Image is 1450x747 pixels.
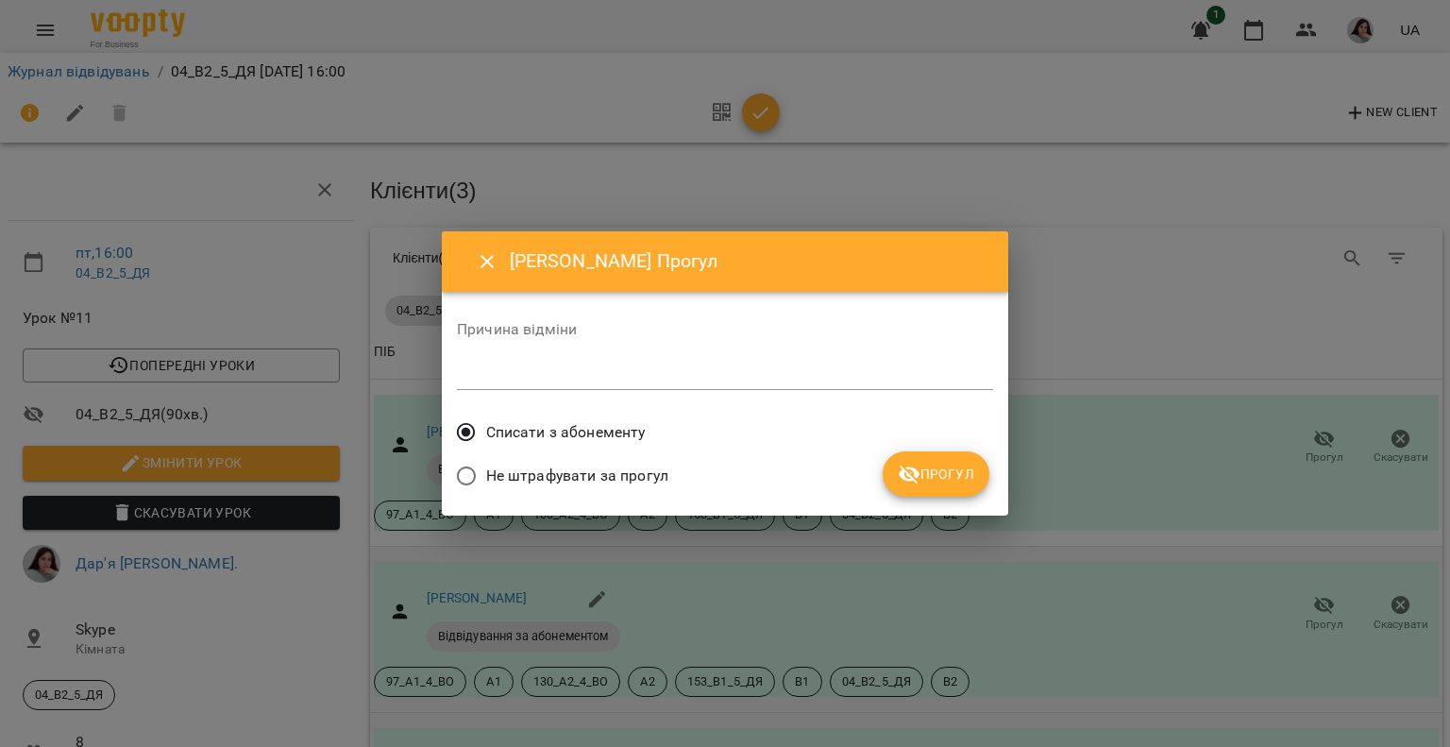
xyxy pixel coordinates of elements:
span: Не штрафувати за прогул [486,465,668,487]
button: Прогул [883,451,989,497]
span: Прогул [898,463,974,485]
label: Причина відміни [457,322,993,337]
h6: [PERSON_NAME] Прогул [510,246,986,276]
span: Списати з абонементу [486,421,646,444]
button: Close [464,239,510,284]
